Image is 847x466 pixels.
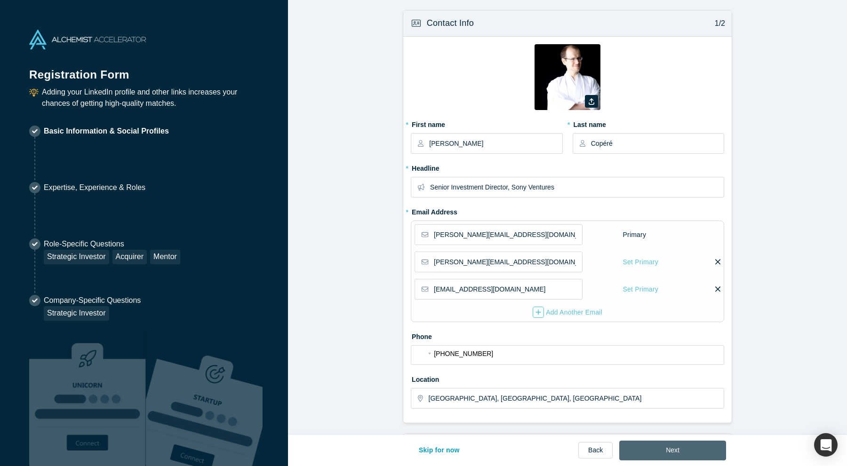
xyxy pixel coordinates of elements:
[429,388,723,408] input: Enter a location
[622,281,658,298] div: Set Primary
[710,18,725,29] p: 1/2
[622,227,647,243] div: Primary
[411,204,457,217] label: Email Address
[411,160,724,174] label: Headline
[427,17,474,30] h3: Contact Info
[411,117,562,130] label: First name
[411,371,724,385] label: Location
[44,182,145,193] p: Expertise, Experience & Roles
[532,306,603,318] button: Add Another Email
[146,327,263,466] img: Prism AI
[44,295,141,306] p: Company-Specific Questions
[411,329,724,342] label: Phone
[29,327,146,466] img: Robust Technologies
[578,442,613,458] a: Back
[533,307,602,318] div: Add Another Email
[535,44,600,110] img: Profile user default
[44,126,169,137] p: Basic Information & Social Profiles
[42,87,259,109] p: Adding your LinkedIn profile and other links increases your chances of getting high-quality matches.
[112,250,147,264] div: Acquirer
[573,117,724,130] label: Last name
[619,441,726,460] button: Next
[44,306,109,321] div: Strategic Investor
[622,254,658,270] div: Set Primary
[29,30,146,49] img: Alchemist Accelerator Logo
[409,441,470,460] button: Skip for now
[29,56,259,83] h1: Registration Form
[430,177,723,197] input: Partner, CEO
[44,238,180,250] p: Role-Specific Questions
[44,250,109,264] div: Strategic Investor
[150,250,180,264] div: Mentor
